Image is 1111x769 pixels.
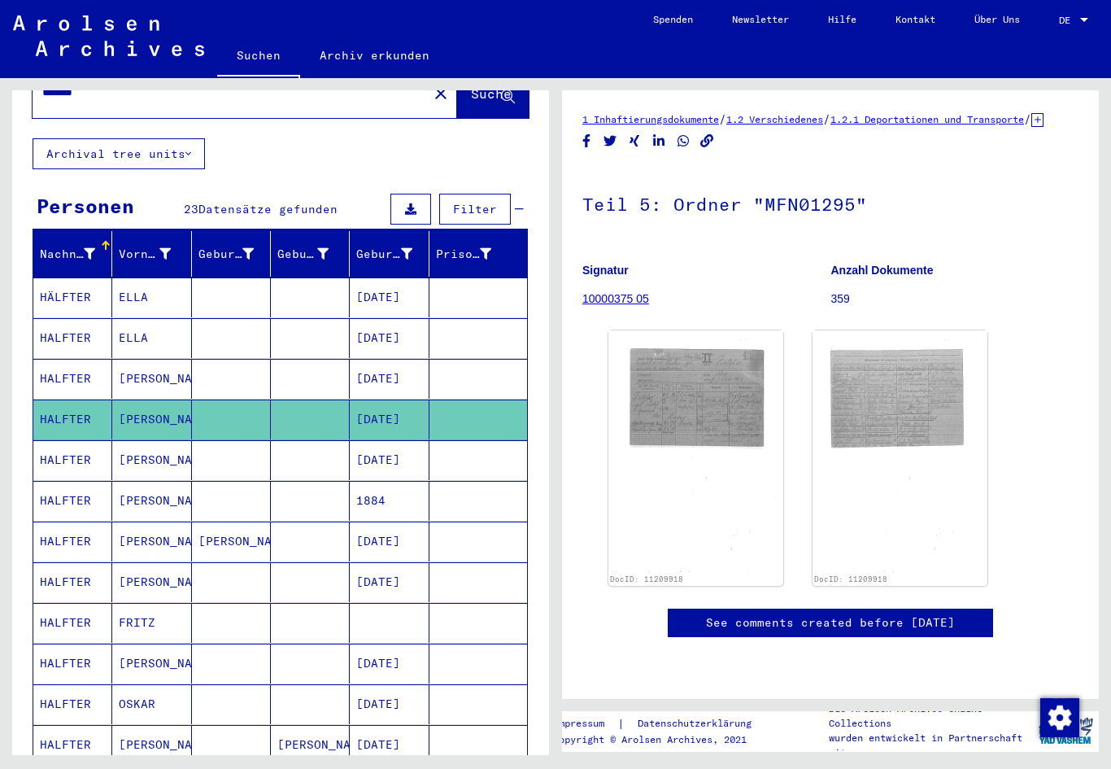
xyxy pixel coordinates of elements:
[198,246,254,263] div: Geburtsname
[651,131,668,151] button: Share on LinkedIn
[436,241,512,267] div: Prisoner #
[192,522,271,561] mat-cell: [PERSON_NAME]
[1024,111,1031,126] span: /
[33,318,112,358] mat-cell: HALFTER
[40,246,95,263] div: Nachname
[33,603,112,643] mat-cell: HALFTER
[831,291,1079,308] p: 359
[350,481,429,521] mat-cell: 1884
[112,400,191,439] mat-cell: [PERSON_NAME]
[33,725,112,765] mat-cell: HALFTER
[33,522,112,561] mat-cell: HALFTER
[699,131,716,151] button: Copy link
[112,318,191,358] mat-cell: ELLA
[625,715,771,732] a: Datenschutzerklärung
[608,330,783,572] img: 001.jpg
[582,167,1078,238] h1: Teil 5: Ordner "MFN01295"
[553,715,617,732] a: Impressum
[112,603,191,643] mat-cell: FRITZ
[37,191,134,221] div: Personen
[582,292,649,305] a: 10000375 05
[33,684,112,724] mat-cell: HALFTER
[350,644,429,684] mat-cell: [DATE]
[457,68,529,118] button: Suche
[217,36,300,78] a: Suchen
[350,359,429,399] mat-cell: [DATE]
[40,241,115,267] div: Nachname
[675,131,692,151] button: Share on WhatsApp
[553,732,771,747] p: Copyright © Arolsen Archives, 2021
[33,277,112,317] mat-cell: HÄLFTER
[829,731,1032,760] p: wurden entwickelt in Partnerschaft mit
[119,241,190,267] div: Vorname
[300,36,449,75] a: Archiv erkunden
[626,131,643,151] button: Share on Xing
[112,277,191,317] mat-cell: ELLA
[33,231,112,277] mat-header-cell: Nachname
[356,246,412,263] div: Geburtsdatum
[271,725,350,765] mat-cell: [PERSON_NAME]
[350,725,429,765] mat-cell: [DATE]
[439,194,511,225] button: Filter
[13,15,204,56] img: Arolsen_neg.svg
[602,131,619,151] button: Share on Twitter
[350,684,429,724] mat-cell: [DATE]
[431,84,451,103] mat-icon: close
[610,575,683,583] a: DocID: 11209918
[425,76,457,109] button: Clear
[112,231,191,277] mat-header-cell: Vorname
[112,644,191,684] mat-cell: [PERSON_NAME]
[350,400,429,439] mat-cell: [DATE]
[436,246,491,263] div: Prisoner #
[1059,15,1077,26] span: DE
[429,231,527,277] mat-header-cell: Prisoner #
[471,85,512,102] span: Suche
[1040,698,1079,737] img: Zustimmung ändern
[823,111,830,126] span: /
[112,440,191,480] mat-cell: [PERSON_NAME]
[33,562,112,602] mat-cell: HALFTER
[33,440,112,480] mat-cell: HALFTER
[582,264,629,277] b: Signatur
[184,202,198,216] span: 23
[112,562,191,602] mat-cell: [PERSON_NAME]
[198,202,338,216] span: Datensätze gefunden
[831,264,934,277] b: Anzahl Dokumente
[277,246,329,263] div: Geburt‏
[277,241,349,267] div: Geburt‏
[350,440,429,480] mat-cell: [DATE]
[33,400,112,439] mat-cell: HALFTER
[350,318,429,358] mat-cell: [DATE]
[830,113,1024,125] a: 1.2.1 Deportationen und Transporte
[578,131,595,151] button: Share on Facebook
[350,522,429,561] mat-cell: [DATE]
[829,701,1032,731] p: Die Arolsen Archives Online-Collections
[271,231,350,277] mat-header-cell: Geburt‏
[33,359,112,399] mat-cell: HALFTER
[33,644,112,684] mat-cell: HALFTER
[350,562,429,602] mat-cell: [DATE]
[112,725,191,765] mat-cell: [PERSON_NAME]
[198,241,274,267] div: Geburtsname
[813,330,987,572] img: 002.jpg
[356,241,432,267] div: Geburtsdatum
[726,113,823,125] a: 1.2 Verschiedenes
[350,277,429,317] mat-cell: [DATE]
[112,481,191,521] mat-cell: [PERSON_NAME]
[706,614,955,631] a: See comments created before [DATE]
[814,575,887,583] a: DocID: 11209918
[192,231,271,277] mat-header-cell: Geburtsname
[112,522,191,561] mat-cell: [PERSON_NAME]
[112,684,191,724] mat-cell: OSKAR
[112,359,191,399] mat-cell: [PERSON_NAME]
[553,715,771,732] div: |
[453,202,497,216] span: Filter
[719,111,726,126] span: /
[1035,710,1096,751] img: yv_logo.png
[33,138,205,169] button: Archival tree units
[350,231,429,277] mat-header-cell: Geburtsdatum
[582,113,719,125] a: 1 Inhaftierungsdokumente
[33,481,112,521] mat-cell: HALFTER
[119,246,170,263] div: Vorname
